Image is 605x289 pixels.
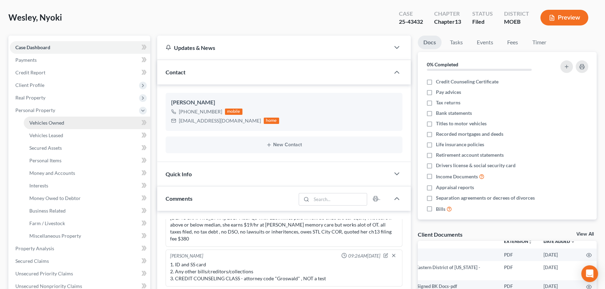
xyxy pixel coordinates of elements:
a: Farm / Livestock [24,217,150,230]
span: Money Owed to Debtor [29,195,81,201]
input: Search... [311,193,367,205]
div: Chapter [434,10,461,18]
span: Wesley, Nyoki [8,12,62,22]
span: Farm / Livestock [29,220,65,226]
td: download (3)-pdf [375,249,498,261]
span: Secured Assets [29,145,62,151]
a: Money and Accounts [24,167,150,179]
div: Status [472,10,493,18]
div: home [264,118,279,124]
span: 13 [455,18,461,25]
a: Credit Report [10,66,150,79]
span: Miscellaneous Property [29,233,81,239]
a: Case Dashboard [10,41,150,54]
a: Date Added expand_more [544,239,575,244]
a: Vehicles Leased [24,129,150,142]
div: Filed [472,18,493,26]
strong: 0% Completed [427,61,458,67]
div: District [504,10,529,18]
span: Vehicles Owned [29,120,64,126]
a: Money Owed to Debtor [24,192,150,205]
a: Events [471,36,499,49]
span: 09:26AM[DATE] [348,253,380,259]
span: Real Property [15,95,45,101]
a: View All [576,232,594,237]
div: [DATE] ([DATE]) - briefly spoke via phone, set phone appt for 9/4 , no prior BKs, not married, on... [170,207,398,242]
span: Personal Property [15,107,55,113]
span: Retirement account statements [436,151,504,158]
span: Bank statements [436,110,472,117]
span: Client Profile [15,82,44,88]
span: Bills [436,206,445,213]
span: Titles to motor vehicles [436,120,487,127]
span: Case Dashboard [15,44,50,50]
a: Secured Claims [10,255,150,267]
div: [PERSON_NAME] [170,253,203,260]
span: Personal Items [29,157,61,163]
span: Property Analysis [15,245,54,251]
i: unfold_more [528,240,532,244]
span: Unsecured Nonpriority Claims [15,283,82,289]
span: Drivers license & social security card [436,162,516,169]
div: Client Documents [418,231,462,238]
div: Updates & News [166,44,381,51]
div: Case [399,10,423,18]
a: Tasks [444,36,468,49]
a: Unsecured Priority Claims [10,267,150,280]
a: Timer [527,36,552,49]
span: Contact [166,69,185,75]
div: 25-43432 [399,18,423,26]
span: Business Related [29,208,66,214]
i: expand_more [571,240,575,244]
span: Interests [29,183,48,188]
span: Comments [166,195,192,202]
button: Preview [540,10,588,25]
span: Quick Info [166,171,192,177]
a: Fees [502,36,524,49]
span: Payments [15,57,37,63]
div: [EMAIL_ADDRESS][DOMAIN_NAME] [179,117,261,124]
span: Money and Accounts [29,170,75,176]
span: Recorded mortgages and deeds [436,131,503,138]
a: Business Related [24,205,150,217]
td: [DATE] [538,249,581,261]
div: [PHONE_NUMBER] [179,108,222,115]
td: PDF [498,249,538,261]
td: PDF [498,261,538,280]
div: MOEB [504,18,529,26]
a: Property Analysis [10,242,150,255]
a: Personal Items [24,154,150,167]
div: 1. ID and SS card 2. Any other bills/creditors/collections 3. CREDIT COUNSELING CLASS - attorney ... [170,261,398,282]
span: Vehicles Leased [29,132,63,138]
a: Extensionunfold_more [504,239,532,244]
div: [PERSON_NAME] [171,98,397,107]
td: Chapter 13 Plan (Eastern District of [US_STATE] - Revised [DATE]) [375,261,498,280]
span: Appraisal reports [436,184,474,191]
span: Life insurance policies [436,141,484,148]
button: New Contact [171,142,397,148]
span: Tax returns [436,99,460,106]
td: [DATE] [538,261,581,280]
a: Interests [24,179,150,192]
span: Secured Claims [15,258,49,264]
span: Separation agreements or decrees of divorces [436,194,535,201]
span: Unsecured Priority Claims [15,271,73,276]
span: Credit Report [15,69,45,75]
div: Open Intercom Messenger [581,265,598,282]
a: Payments [10,54,150,66]
span: Pay advices [436,89,461,96]
a: Docs [418,36,442,49]
a: Vehicles Owned [24,117,150,129]
div: Chapter [434,18,461,26]
a: Secured Assets [24,142,150,154]
span: Credit Counseling Certificate [436,78,498,85]
span: Income Documents [436,173,478,180]
div: mobile [225,109,242,115]
a: Miscellaneous Property [24,230,150,242]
